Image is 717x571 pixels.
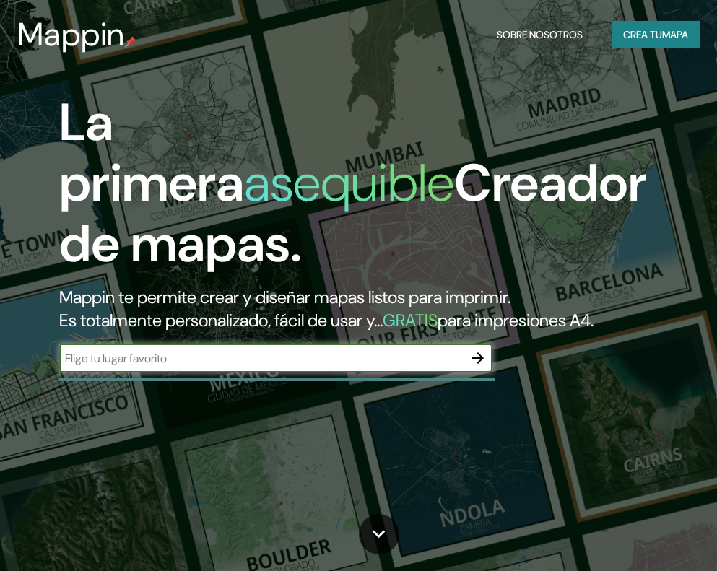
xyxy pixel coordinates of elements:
[438,309,594,331] font: para impresiones A4.
[383,309,438,331] font: GRATIS
[125,36,136,48] img: pin de mapeo
[612,21,700,48] button: Crea tumapa
[497,28,583,41] font: Sobre nosotros
[17,14,125,56] font: Mappin
[623,28,662,41] font: Crea tu
[59,350,464,367] input: Elige tu lugar favorito
[59,309,383,331] font: Es totalmente personalizado, fácil de usar y...
[491,21,588,48] button: Sobre nosotros
[59,149,647,277] font: Creador de mapas.
[588,515,701,555] iframe: Help widget launcher
[59,89,244,217] font: La primera
[59,286,510,308] font: Mappin te permite crear y diseñar mapas listos para imprimir.
[662,28,688,41] font: mapa
[244,149,454,217] font: asequible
